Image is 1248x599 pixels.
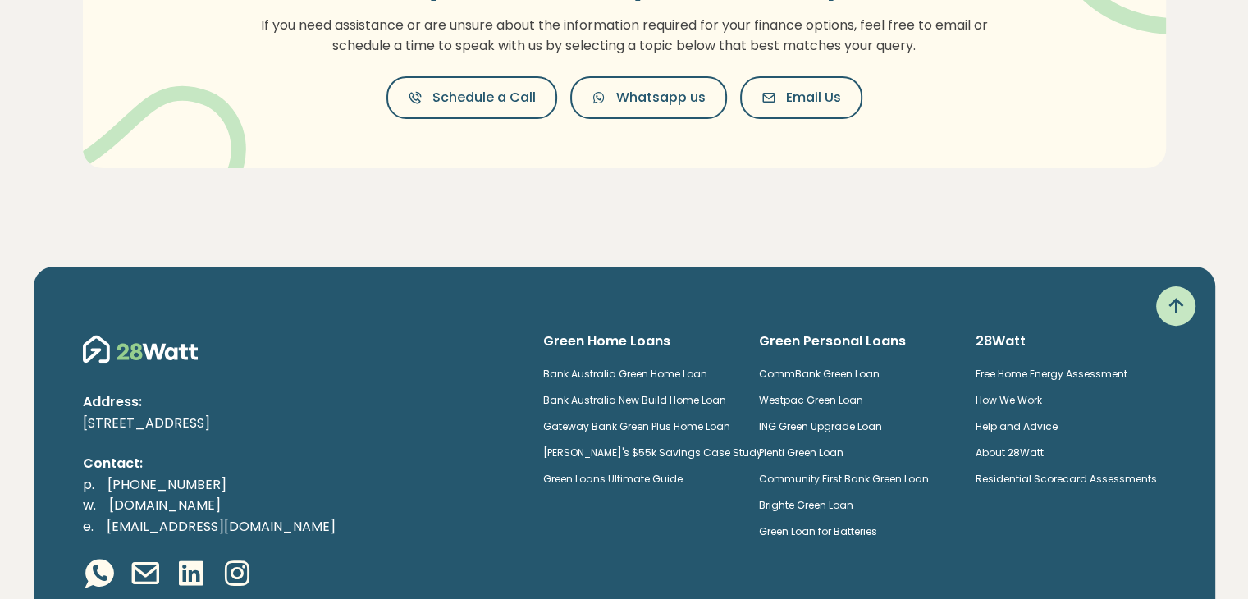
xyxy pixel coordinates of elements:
h6: 28Watt [976,332,1166,350]
a: Bank Australia Green Home Loan [543,367,707,381]
span: Whatsapp us [616,88,706,107]
span: e. [83,517,94,536]
a: Plenti Green Loan [759,446,843,460]
a: CommBank Green Loan [759,367,880,381]
button: Schedule a Call [386,76,557,119]
span: p. [83,475,94,494]
p: Address: [83,391,517,413]
a: Bank Australia New Build Home Loan [543,393,726,407]
a: ING Green Upgrade Loan [759,419,882,433]
a: Help and Advice [976,419,1058,433]
a: Green Loan for Batteries [759,524,877,538]
a: Community First Bank Green Loan [759,472,929,486]
a: [EMAIL_ADDRESS][DOMAIN_NAME] [94,517,349,536]
img: 28Watt [83,332,198,365]
a: Brighte Green Loan [759,498,853,512]
button: Whatsapp us [570,76,727,119]
iframe: Chat Widget [1166,520,1248,599]
p: Contact: [83,453,517,474]
a: Green Loans Ultimate Guide [543,472,683,486]
a: [PERSON_NAME]'s $55k Savings Case Study [543,446,762,460]
a: Gateway Bank Green Plus Home Loan [543,419,730,433]
a: Linkedin [175,557,208,593]
a: Instagram [221,557,254,593]
p: If you need assistance or are unsure about the information required for your finance options, fee... [251,15,998,57]
h6: Green Personal Loans [759,332,949,350]
img: vector [71,43,246,208]
a: How We Work [976,393,1042,407]
a: [DOMAIN_NAME] [96,496,234,514]
span: w. [83,496,96,514]
p: [STREET_ADDRESS] [83,413,517,434]
a: Westpac Green Loan [759,393,863,407]
span: Email Us [786,88,841,107]
span: Schedule a Call [432,88,536,107]
a: Free Home Energy Assessment [976,367,1127,381]
a: [PHONE_NUMBER] [94,475,240,494]
a: Residential Scorecard Assessments [976,472,1157,486]
button: Email Us [740,76,862,119]
h6: Green Home Loans [543,332,734,350]
a: Whatsapp [83,557,116,593]
a: About 28Watt [976,446,1044,460]
a: Email [129,557,162,593]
